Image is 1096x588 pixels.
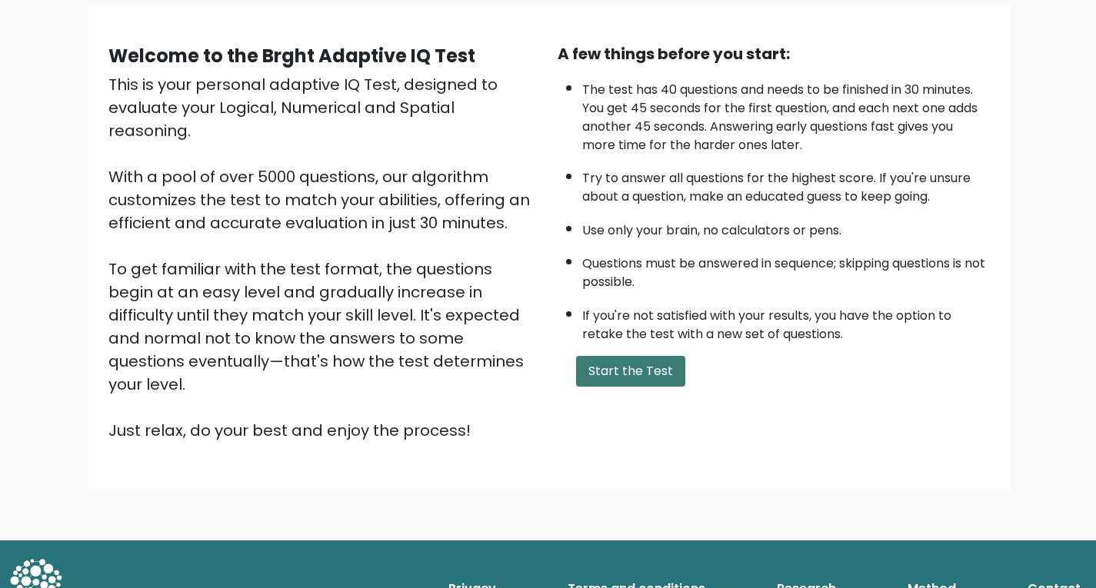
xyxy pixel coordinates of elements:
[582,247,988,291] li: Questions must be answered in sequence; skipping questions is not possible.
[582,214,988,240] li: Use only your brain, no calculators or pens.
[582,161,988,206] li: Try to answer all questions for the highest score. If you're unsure about a question, make an edu...
[582,299,988,344] li: If you're not satisfied with your results, you have the option to retake the test with a new set ...
[582,73,988,154] li: The test has 40 questions and needs to be finished in 30 minutes. You get 45 seconds for the firs...
[108,43,475,68] b: Welcome to the Brght Adaptive IQ Test
[108,73,539,442] div: This is your personal adaptive IQ Test, designed to evaluate your Logical, Numerical and Spatial ...
[576,356,685,387] button: Start the Test
[558,42,988,65] div: A few things before you start:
